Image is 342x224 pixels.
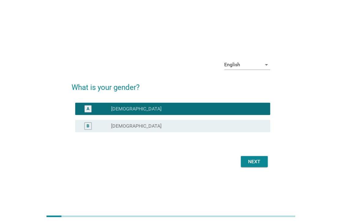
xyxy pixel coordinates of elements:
[87,123,89,129] div: B
[87,106,89,112] div: A
[263,61,270,68] i: arrow_drop_down
[246,158,263,165] div: Next
[111,123,162,129] label: [DEMOGRAPHIC_DATA]
[225,62,240,68] div: English
[72,76,270,93] h2: What is your gender?
[241,156,268,167] button: Next
[111,106,162,112] label: [DEMOGRAPHIC_DATA]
